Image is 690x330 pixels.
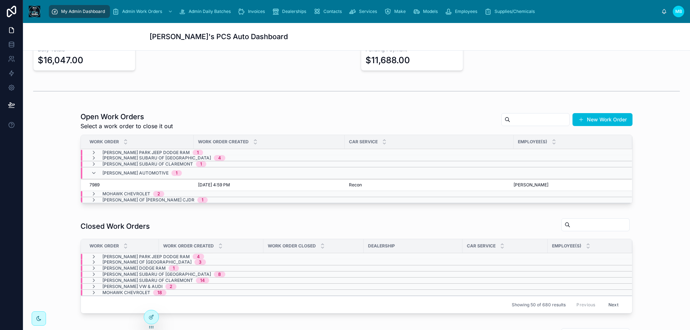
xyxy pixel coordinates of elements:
[80,112,173,122] h1: Open Work Orders
[512,302,566,308] span: Showing 50 of 680 results
[200,161,202,167] div: 1
[199,259,202,265] div: 3
[102,161,193,167] span: [PERSON_NAME] Subaru of Claremont
[189,9,231,14] span: Admin Daily Batches
[200,278,205,283] div: 14
[675,9,682,14] span: MB
[80,221,150,231] h1: Closed Work Orders
[359,9,377,14] span: Services
[482,5,540,18] a: Supplies/Chemicals
[603,299,624,310] button: Next
[163,243,214,249] span: Work Order Created
[218,271,221,277] div: 8
[176,170,178,176] div: 1
[572,113,632,126] button: New Work Order
[365,55,410,66] div: $11,688.00
[552,243,581,249] span: Employee(s)
[89,243,119,249] span: Work Order
[347,5,382,18] a: Services
[514,182,624,188] a: [PERSON_NAME]
[29,6,40,17] img: App logo
[170,284,172,289] div: 2
[49,5,110,18] a: My Admin Dashboard
[218,155,221,161] div: 4
[248,9,265,14] span: Invoices
[149,32,288,42] h1: [PERSON_NAME]'s PCS Auto Dashboard
[102,290,150,296] span: Mohawk Chevrolet
[46,4,661,19] div: scrollable content
[282,9,306,14] span: Dealerships
[102,150,190,155] span: [PERSON_NAME] Park Jeep Dodge Ram
[173,265,175,271] div: 1
[102,278,193,283] span: [PERSON_NAME] Subaru of Claremont
[494,9,535,14] span: Supplies/Chemicals
[236,5,270,18] a: Invoices
[455,9,477,14] span: Employees
[102,265,166,271] span: [PERSON_NAME] Dodge Ram
[102,254,190,260] span: [PERSON_NAME] Park Jeep Dodge Ram
[102,284,162,289] span: [PERSON_NAME] VW & Audi
[110,5,176,18] a: Admin Work Orders
[202,197,203,203] div: 1
[198,182,340,188] a: [DATE] 4:59 PM
[80,122,173,130] span: Select a work order to close it out
[270,5,311,18] a: Dealerships
[102,191,150,197] span: Mohawk Chevrolet
[38,55,83,66] div: $16,047.00
[102,197,194,203] span: [PERSON_NAME] of [PERSON_NAME] CJDR
[268,243,316,249] span: Work Order Closed
[382,5,411,18] a: Make
[411,5,443,18] a: Models
[89,182,100,188] span: 7989
[157,290,162,296] div: 18
[102,259,192,265] span: [PERSON_NAME] of [GEOGRAPHIC_DATA]
[311,5,347,18] a: Contacts
[198,182,230,188] span: [DATE] 4:59 PM
[323,9,342,14] span: Contacts
[102,271,211,277] span: [PERSON_NAME] Subaru of [GEOGRAPHIC_DATA]
[394,9,406,14] span: Make
[89,139,119,145] span: Work Order
[349,182,509,188] a: Recon
[157,191,160,197] div: 2
[467,243,496,249] span: Car Service
[349,182,362,188] span: Recon
[102,155,211,161] span: [PERSON_NAME] Subaru of [GEOGRAPHIC_DATA]
[102,170,169,176] span: [PERSON_NAME] Automotive
[368,243,395,249] span: Dealership
[61,9,105,14] span: My Admin Dashboard
[423,9,438,14] span: Models
[349,139,378,145] span: Car Service
[514,182,548,188] span: [PERSON_NAME]
[89,182,189,188] a: 7989
[518,139,547,145] span: Employee(s)
[176,5,236,18] a: Admin Daily Batches
[197,150,199,155] div: 1
[443,5,482,18] a: Employees
[122,9,162,14] span: Admin Work Orders
[198,139,249,145] span: Work Order Created
[197,254,200,260] div: 4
